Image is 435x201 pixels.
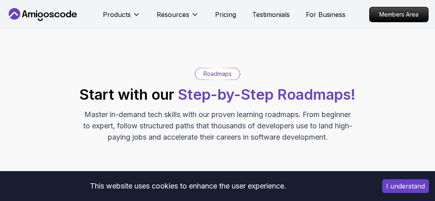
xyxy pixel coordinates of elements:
[6,177,370,195] div: This website uses cookies to enhance the user experience.
[369,7,429,22] a: Members Area
[103,10,131,19] p: Products
[382,179,429,193] button: Accept cookies
[82,109,353,143] p: Master in-demand tech skills with our proven learning roadmaps. From beginner to expert, follow s...
[282,23,427,165] iframe: chat widget
[178,86,356,103] span: Step-by-Step Roadmaps!
[103,10,140,26] button: Products
[203,70,232,78] p: Roadmaps
[385,151,435,189] iframe: chat widget
[252,10,290,19] a: Testimonials
[215,10,236,19] a: Pricing
[306,10,345,19] a: For Business
[157,10,189,19] p: Resources
[157,10,199,26] button: Resources
[79,86,356,103] h2: Start with our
